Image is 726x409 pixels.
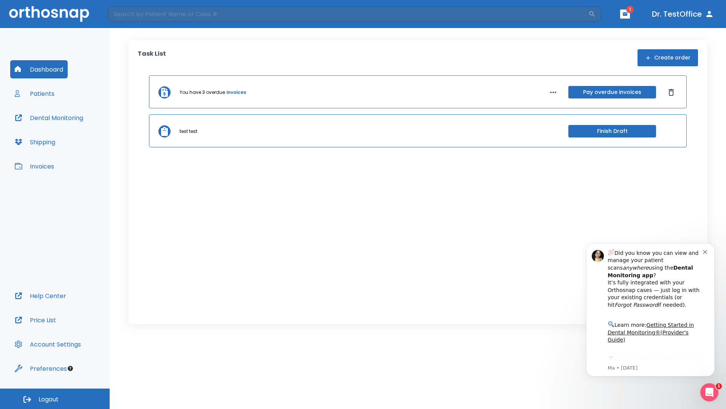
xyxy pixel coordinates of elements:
[33,133,128,140] p: Message from Ma, sent 2w ago
[138,49,166,66] p: Task List
[10,359,71,378] button: Preferences
[128,16,134,22] button: Dismiss notification
[665,86,677,98] button: Dismiss
[700,383,718,401] iframe: Intercom live chat
[10,84,59,103] button: Patients
[10,133,60,151] button: Shipping
[67,365,74,372] div: Tooltip anchor
[33,125,100,139] a: App Store
[10,157,59,175] button: Invoices
[180,128,197,135] p: test test
[10,109,88,127] button: Dental Monitoring
[626,6,634,13] span: 1
[10,287,71,305] button: Help Center
[568,125,656,137] button: Finish Draft
[108,6,588,22] input: Search by Patient Name or Case #
[568,86,656,98] button: Pay overdue invoices
[226,89,246,96] a: invoices
[180,89,225,96] p: You have 3 overdue
[33,123,128,162] div: Download the app: | ​ Let us know if you need help getting started!
[10,311,60,329] button: Price List
[10,60,68,78] button: Dashboard
[10,335,85,353] button: Account Settings
[575,232,726,389] iframe: Intercom notifications message
[638,49,698,66] button: Create order
[716,383,722,389] span: 1
[39,395,59,404] span: Logout
[649,7,717,21] button: Dr. TestOffice
[9,6,89,22] img: Orthosnap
